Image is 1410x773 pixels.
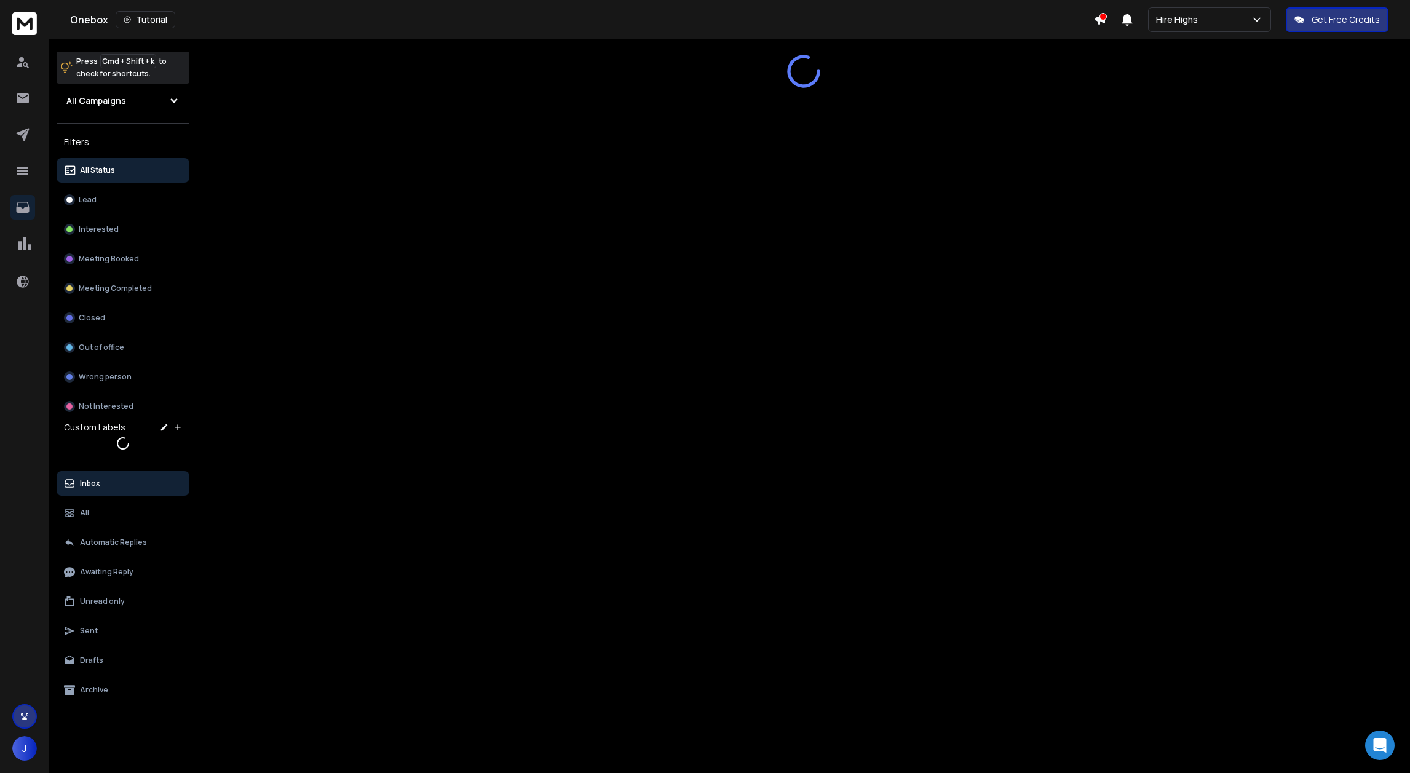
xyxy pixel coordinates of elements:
button: J [12,736,37,761]
button: Archive [57,678,189,702]
p: Automatic Replies [80,537,147,547]
p: Awaiting Reply [80,567,133,577]
h3: Custom Labels [64,421,125,434]
button: Interested [57,217,189,242]
button: Wrong person [57,365,189,389]
span: Cmd + Shift + k [100,54,156,68]
p: Interested [79,224,119,234]
p: Press to check for shortcuts. [76,55,167,80]
p: Archive [80,685,108,695]
button: Awaiting Reply [57,560,189,584]
button: Not Interested [57,394,189,419]
h1: All Campaigns [66,95,126,107]
button: Closed [57,306,189,330]
button: Inbox [57,471,189,496]
button: Meeting Booked [57,247,189,271]
button: Drafts [57,648,189,673]
p: Wrong person [79,372,132,382]
button: All Status [57,158,189,183]
button: Unread only [57,589,189,614]
p: Sent [80,626,98,636]
button: Meeting Completed [57,276,189,301]
p: Drafts [80,656,103,665]
div: Onebox [70,11,1094,28]
p: All [80,508,89,518]
p: Get Free Credits [1312,14,1380,26]
button: Sent [57,619,189,643]
button: Get Free Credits [1286,7,1388,32]
button: All [57,501,189,525]
p: Hire Highs [1156,14,1203,26]
p: Inbox [80,478,100,488]
div: Open Intercom Messenger [1365,731,1395,760]
p: All Status [80,165,115,175]
p: Closed [79,313,105,323]
p: Lead [79,195,97,205]
p: Meeting Booked [79,254,139,264]
button: Tutorial [116,11,175,28]
p: Meeting Completed [79,283,152,293]
button: Lead [57,188,189,212]
h3: Filters [57,133,189,151]
p: Unread only [80,597,125,606]
p: Out of office [79,343,124,352]
button: Automatic Replies [57,530,189,555]
button: All Campaigns [57,89,189,113]
button: Out of office [57,335,189,360]
p: Not Interested [79,402,133,411]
